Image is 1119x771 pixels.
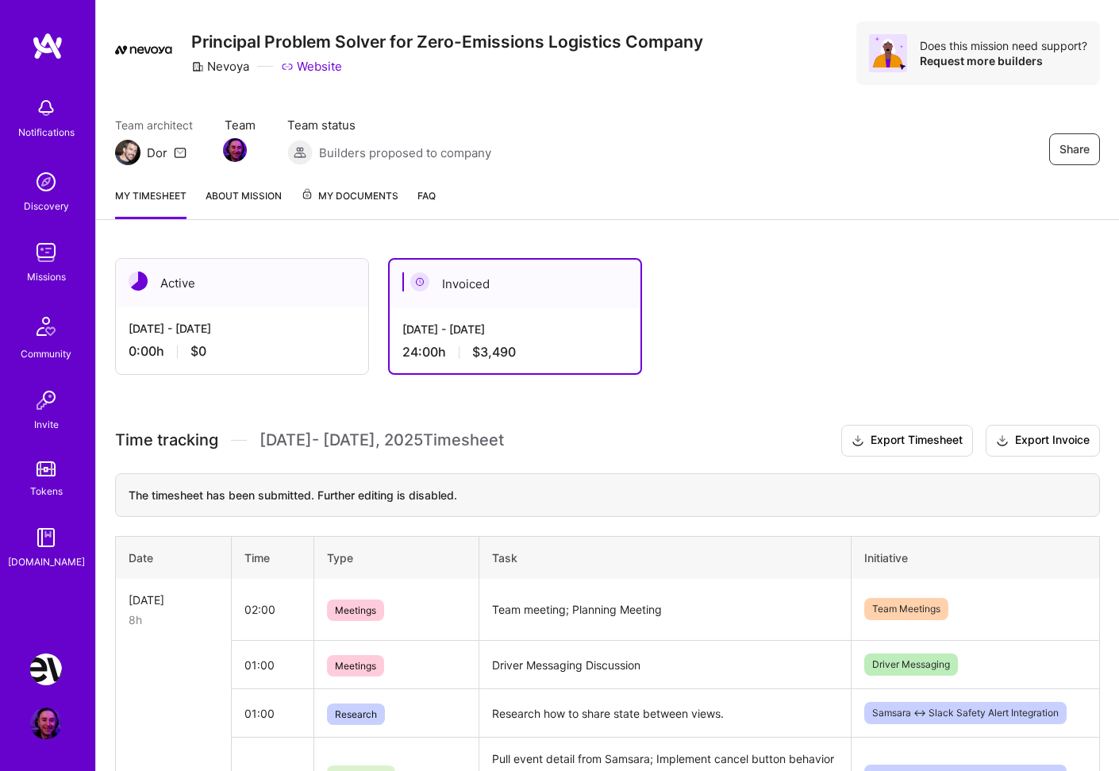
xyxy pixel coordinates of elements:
th: Date [116,536,232,579]
span: Builders proposed to company [319,145,491,161]
i: icon Download [852,433,864,449]
button: Export Invoice [986,425,1100,457]
i: icon CompanyGray [191,60,204,73]
div: Community [21,345,71,362]
img: discovery [30,166,62,198]
span: [DATE] - [DATE] , 2025 Timesheet [260,430,504,450]
span: Meetings [327,599,384,621]
img: guide book [30,522,62,553]
img: Nevoya: Principal Problem Solver for Zero-Emissions Logistics Company [30,653,62,685]
a: About Mission [206,187,282,219]
a: FAQ [417,187,436,219]
span: Samsara <-> Slack Safety Alert Integration [864,702,1067,724]
span: Team status [287,117,491,133]
div: Active [116,259,368,307]
img: Invite [30,384,62,416]
div: Discovery [24,198,69,214]
div: [DOMAIN_NAME] [8,553,85,570]
span: Team Meetings [864,598,948,620]
span: Team [225,117,256,133]
a: User Avatar [26,707,66,739]
button: Export Timesheet [841,425,973,457]
th: Initiative [852,536,1100,579]
div: Nevoya [191,58,249,75]
img: Company Logo [115,45,172,55]
i: icon Download [996,433,1009,449]
div: Does this mission need support? [920,38,1087,53]
span: Share [1059,141,1090,157]
img: bell [30,92,62,124]
span: Time tracking [115,430,218,450]
th: Task [479,536,852,579]
div: 8h [129,611,218,628]
a: Website [281,58,342,75]
span: $3,490 [472,344,516,360]
th: Time [231,536,313,579]
span: My Documents [301,187,398,205]
img: Team Architect [115,140,140,165]
div: The timesheet has been submitted. Further editing is disabled. [115,473,1100,517]
td: 01:00 [231,641,313,689]
img: teamwork [30,237,62,268]
td: Team meeting; Planning Meeting [479,579,852,641]
div: Tokens [30,483,63,499]
img: tokens [37,461,56,476]
img: Active [129,272,148,291]
span: Team architect [115,117,193,133]
th: Type [314,536,479,579]
span: Research [327,704,385,725]
img: logo [32,32,63,60]
div: 24:00 h [402,344,628,360]
td: Driver Messaging Discussion [479,641,852,689]
a: My timesheet [115,187,186,219]
div: Invite [34,416,59,433]
img: User Avatar [30,707,62,739]
span: Driver Messaging [864,653,958,676]
img: Builders proposed to company [287,140,313,165]
span: $0 [190,343,206,360]
td: Research how to share state between views. [479,689,852,738]
div: Invoiced [390,260,640,308]
img: Community [27,307,65,345]
div: [DATE] [129,592,218,608]
div: Missions [27,268,66,285]
td: 01:00 [231,689,313,738]
i: icon Mail [174,146,186,159]
div: [DATE] - [DATE] [402,321,628,337]
img: Team Member Avatar [223,138,247,162]
div: 0:00 h [129,343,356,360]
div: Dor [147,145,167,161]
td: 02:00 [231,579,313,641]
span: Meetings [327,655,384,677]
a: My Documents [301,187,398,219]
div: Notifications [18,124,75,141]
a: Team Member Avatar [225,137,245,164]
img: Invoiced [410,272,429,291]
button: Share [1049,133,1100,165]
img: Avatar [869,34,907,72]
h3: Principal Problem Solver for Zero-Emissions Logistics Company [191,32,703,52]
div: Request more builders [920,53,1087,68]
div: [DATE] - [DATE] [129,320,356,337]
a: Nevoya: Principal Problem Solver for Zero-Emissions Logistics Company [26,653,66,685]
